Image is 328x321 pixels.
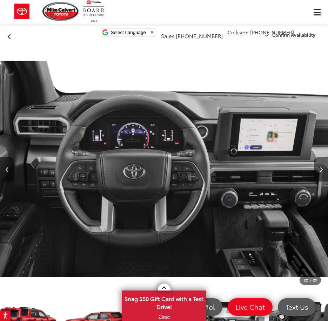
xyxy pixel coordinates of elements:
span: / [309,278,312,282]
a: Live Chat [228,298,273,316]
span: Select Language [111,30,146,35]
button: Next image [314,157,328,182]
img: Mike Calvert Toyota [42,2,80,21]
span: Snag $50 Gift Card with a Test Drive! [123,291,206,313]
span: ▼ [150,30,154,35]
span: Collision [228,29,249,36]
a: Text Us [278,298,316,316]
a: Select Language​ [111,30,154,35]
span: [PHONE_NUMBER] [250,29,294,36]
span: Text Us [282,302,312,311]
span: [PHONE_NUMBER] [176,32,223,40]
span: Sales [161,32,174,40]
span: Live Chat [232,302,268,311]
span: 22 [304,277,308,282]
span: 29 [313,277,317,282]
